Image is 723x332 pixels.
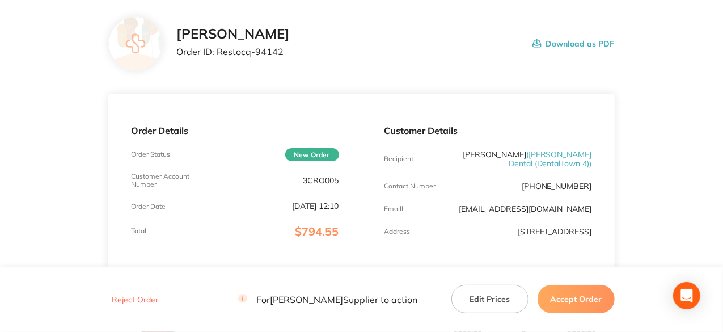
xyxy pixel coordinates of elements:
p: Emaill [384,205,404,213]
p: Customer Account Number [131,173,200,188]
p: [DATE] 12:10 [293,201,339,211]
p: Total [131,227,146,235]
span: New Order [285,148,339,161]
p: Recipient [384,155,414,163]
span: ( [PERSON_NAME] Dental (DentalTown 4) ) [509,149,592,169]
p: Customer Details [384,125,592,136]
p: 3CRO005 [303,176,339,185]
p: Contact Number [384,182,436,190]
p: Order Status [131,150,170,158]
button: Reject Order [108,295,162,305]
button: Accept Order [538,285,615,313]
button: Download as PDF [532,26,615,61]
p: [PERSON_NAME] [454,150,592,168]
span: $794.55 [295,224,339,238]
h2: [PERSON_NAME] [176,26,290,42]
a: [EMAIL_ADDRESS][DOMAIN_NAME] [459,204,592,214]
div: Open Intercom Messenger [673,282,700,309]
p: [PHONE_NUMBER] [522,182,592,191]
p: [STREET_ADDRESS] [518,227,592,236]
p: Order Date [131,203,166,211]
p: Order Details [131,125,339,136]
button: Edit Prices [451,285,528,313]
p: Order ID: Restocq- 94142 [176,47,290,57]
p: Address [384,228,411,236]
p: For [PERSON_NAME] Supplier to action [238,294,417,305]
